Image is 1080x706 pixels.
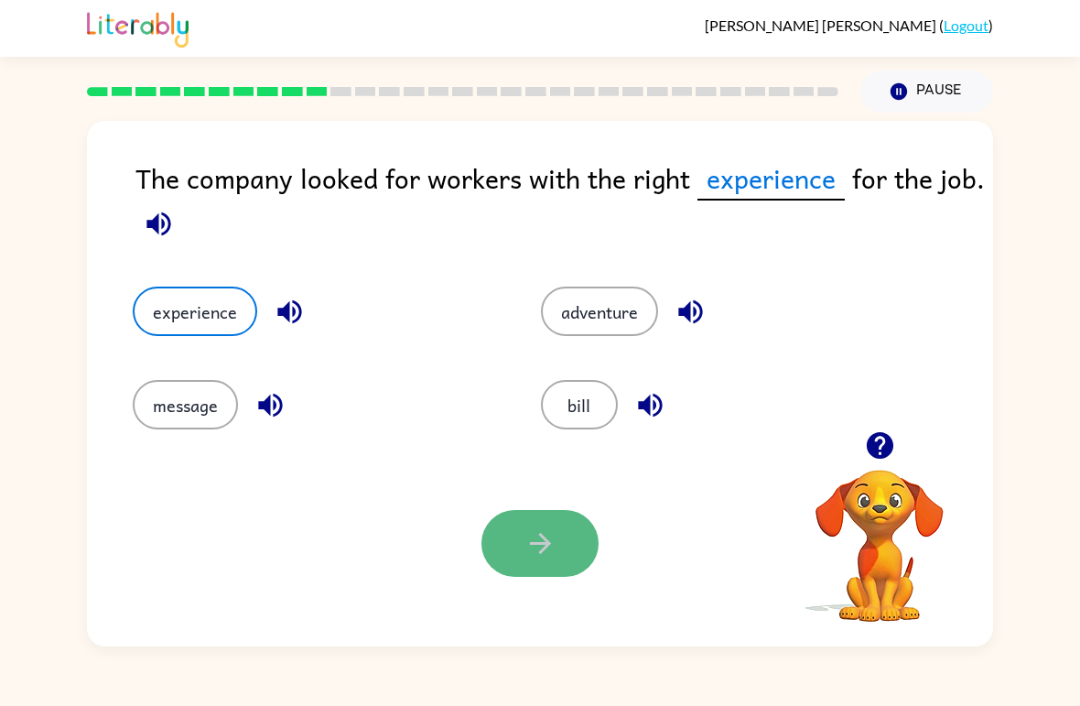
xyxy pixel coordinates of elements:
div: ( ) [705,16,993,34]
button: message [133,380,238,429]
span: [PERSON_NAME] [PERSON_NAME] [705,16,939,34]
button: adventure [541,287,658,336]
video: Your browser must support playing .mp4 files to use Literably. Please try using another browser. [788,441,971,625]
button: bill [541,380,618,429]
span: experience [697,157,845,201]
img: Literably [87,7,189,48]
a: Logout [944,16,988,34]
div: The company looked for workers with the right for the job. [135,157,993,250]
button: experience [133,287,257,336]
button: Pause [860,71,993,113]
